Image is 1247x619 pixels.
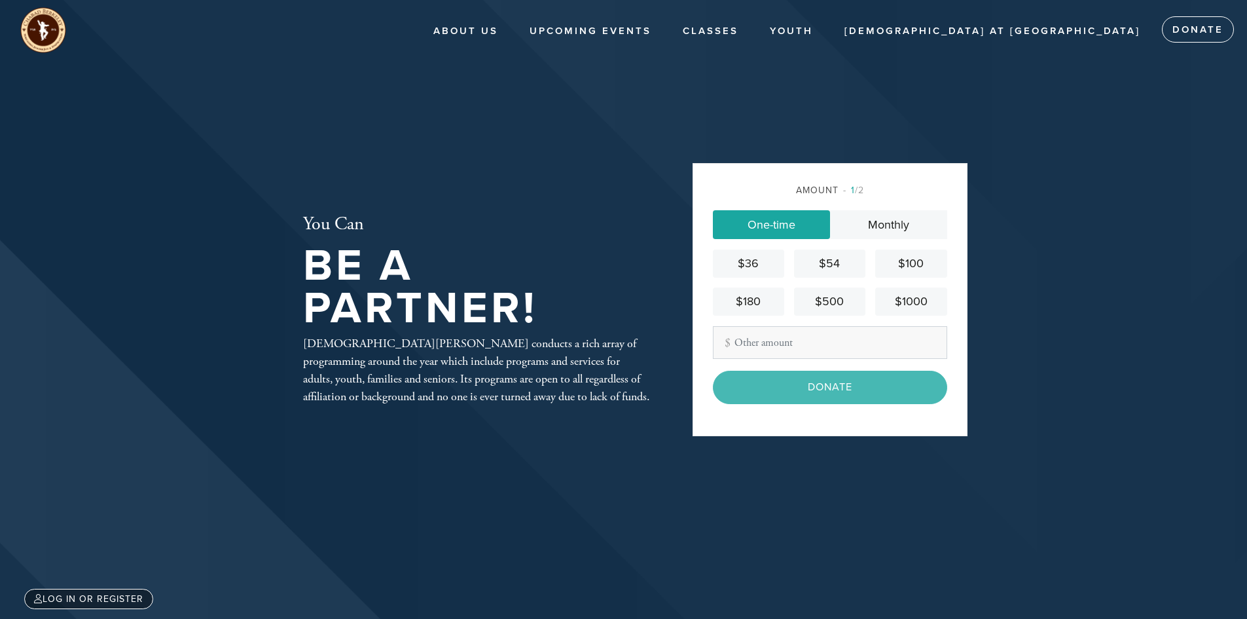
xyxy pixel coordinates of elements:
a: About Us [424,19,508,44]
div: $36 [718,255,779,272]
div: $54 [799,255,860,272]
a: $1000 [875,288,947,316]
img: unnamed%20%283%29_0.png [20,7,67,54]
span: /2 [843,185,864,196]
div: $500 [799,293,860,310]
a: $180 [713,288,784,316]
a: $54 [794,250,865,278]
a: $500 [794,288,865,316]
a: Upcoming Events [520,19,661,44]
div: $100 [880,255,941,272]
a: $100 [875,250,947,278]
div: $180 [718,293,779,310]
a: Donate [1162,16,1234,43]
div: $1000 [880,293,941,310]
div: [DEMOGRAPHIC_DATA][PERSON_NAME] conducts a rich array of programming around the year which includ... [303,335,650,405]
a: $36 [713,250,784,278]
span: 1 [851,185,855,196]
a: Youth [760,19,823,44]
h2: You Can [303,214,650,236]
input: Other amount [713,326,947,359]
h1: Be A Partner! [303,245,650,329]
a: Monthly [830,210,947,239]
div: Amount [713,183,947,197]
a: Log in or register [24,589,153,609]
a: Classes [673,19,748,44]
a: One-time [713,210,830,239]
a: [DEMOGRAPHIC_DATA] at [GEOGRAPHIC_DATA] [835,19,1150,44]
